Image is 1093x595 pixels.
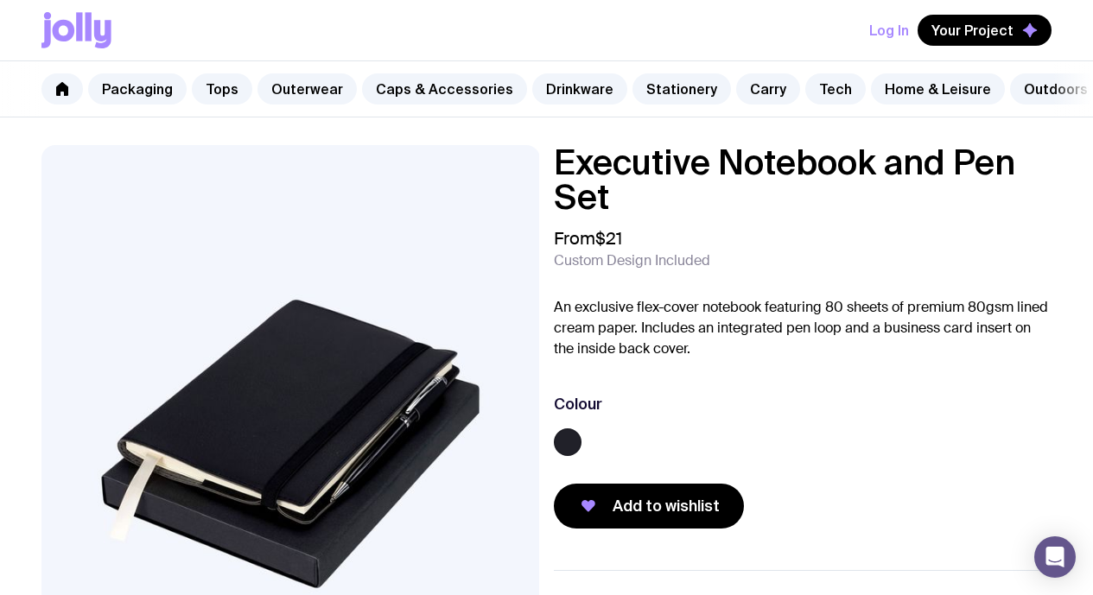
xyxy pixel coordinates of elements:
[554,252,710,269] span: Custom Design Included
[595,227,622,250] span: $21
[532,73,627,104] a: Drinkware
[554,297,1052,359] p: An exclusive flex-cover notebook featuring 80 sheets of premium 80gsm lined cream paper. Includes...
[257,73,357,104] a: Outerwear
[88,73,187,104] a: Packaging
[805,73,866,104] a: Tech
[362,73,527,104] a: Caps & Accessories
[554,484,744,529] button: Add to wishlist
[1034,536,1076,578] div: Open Intercom Messenger
[613,496,720,516] span: Add to wishlist
[554,394,602,415] h3: Colour
[931,22,1014,39] span: Your Project
[554,145,1052,214] h1: Executive Notebook and Pen Set
[554,228,622,249] span: From
[192,73,252,104] a: Tops
[918,15,1052,46] button: Your Project
[869,15,909,46] button: Log In
[871,73,1005,104] a: Home & Leisure
[632,73,731,104] a: Stationery
[736,73,800,104] a: Carry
